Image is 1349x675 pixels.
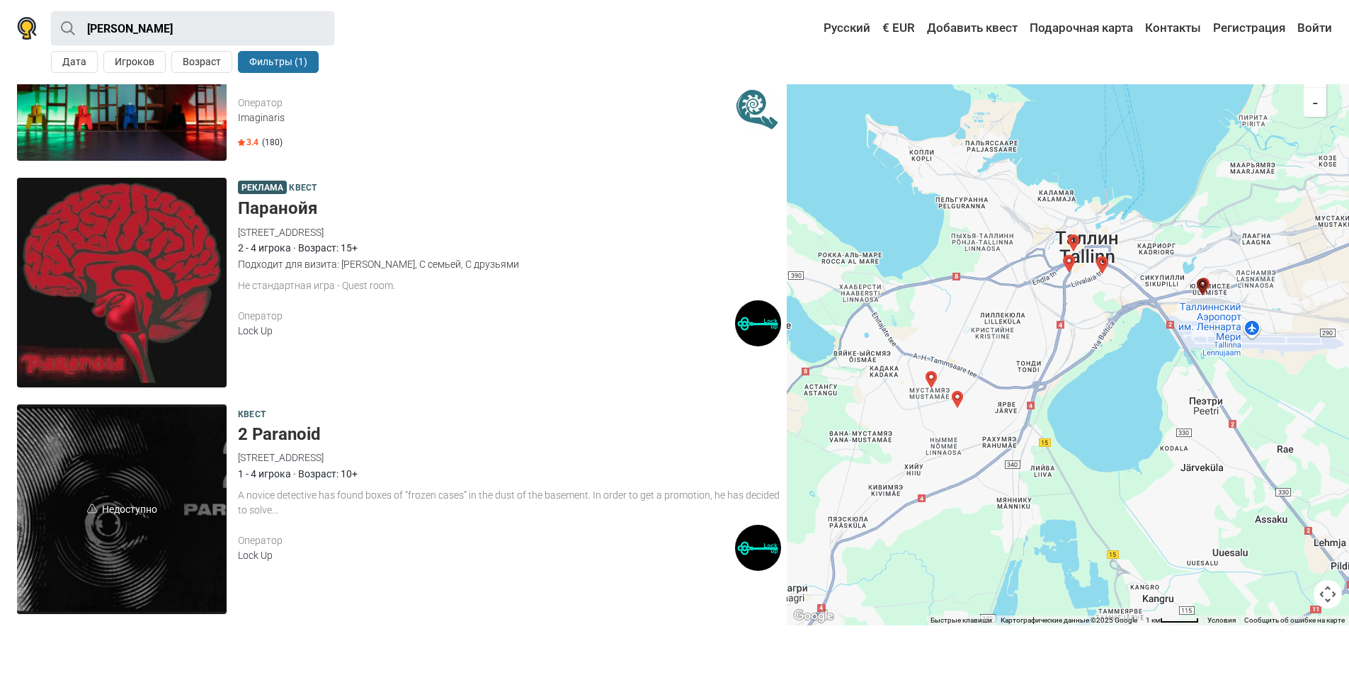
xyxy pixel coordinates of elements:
[238,407,266,423] span: Квест
[1195,278,1212,295] div: 2 Paranoid
[238,110,735,125] div: Imaginaris
[790,607,837,625] a: Открыть эту область в Google Картах (в новом окне)
[103,51,166,73] button: Игроков
[238,278,781,293] div: Не стандартная игра - Quest room.
[1065,234,1082,251] div: Red Alert
[238,450,781,465] div: [STREET_ADDRESS]
[814,23,824,33] img: Русский
[1094,256,1111,273] div: Голос из темноты
[238,424,781,445] h5: 2 Paranoid
[1001,616,1137,624] span: Картографические данные ©2025 Google
[238,225,781,240] div: [STREET_ADDRESS]
[1142,616,1203,625] button: Масштаб карты: 1 км на 51 пкс
[1026,16,1137,41] a: Подарочная карта
[17,404,227,614] a: unavailableНедоступно 2 Paranoid
[238,51,319,73] button: Фильтры (1)
[923,16,1021,41] a: Добавить квест
[238,488,781,518] div: A novice detective has found boxes of “frozen cases” in the dust of the basement. In order to get...
[238,137,258,148] span: 3.4
[735,88,781,134] img: Imaginaris
[262,137,283,148] span: (180)
[238,240,781,256] div: 2 - 4 игрока · Возраст: 15+
[1060,255,1077,272] div: Тайна заброшенного приюта
[1146,616,1160,624] span: 1 км
[1314,580,1342,608] button: Управление камерой на карте
[1304,87,1326,117] button: -
[790,607,837,625] img: Google
[810,16,874,41] a: Русский
[1294,16,1332,41] a: Войти
[238,533,735,548] div: Оператор
[1061,255,1078,272] div: Бейкер-стрит, 221Б
[949,391,966,408] div: Школа волшебников
[238,139,245,146] img: Star
[238,324,735,339] div: Lock Up
[1194,278,1211,295] div: Паранойя
[238,181,287,194] span: Реклама
[17,17,37,40] img: Nowescape logo
[1244,616,1345,624] a: Сообщить об ошибке на карте
[238,198,781,219] h5: Паранойя
[51,51,98,73] button: Дата
[735,300,781,346] img: Lock Up
[289,181,317,196] span: Квест
[879,16,918,41] a: € EUR
[171,51,232,73] button: Возраст
[735,525,781,571] img: Lock Up
[17,178,227,387] img: Паранойя
[1142,16,1205,41] a: Контакты
[930,616,992,625] button: Быстрые клавиши
[1093,256,1110,273] div: Шамбала
[51,11,334,45] input: Попробуйте “Лондон”
[17,404,227,614] span: Недоступно
[1207,616,1236,624] a: Условия
[923,371,940,388] div: Побег из тюрьмы
[238,309,735,324] div: Оператор
[1209,16,1289,41] a: Регистрация
[238,96,735,110] div: Оператор
[238,548,735,563] div: Lock Up
[87,504,97,514] img: unavailable
[238,466,781,482] div: 1 - 4 игрока · Возраст: 10+
[238,256,781,272] div: Подходит для визита: [PERSON_NAME], С семьей, С друзьями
